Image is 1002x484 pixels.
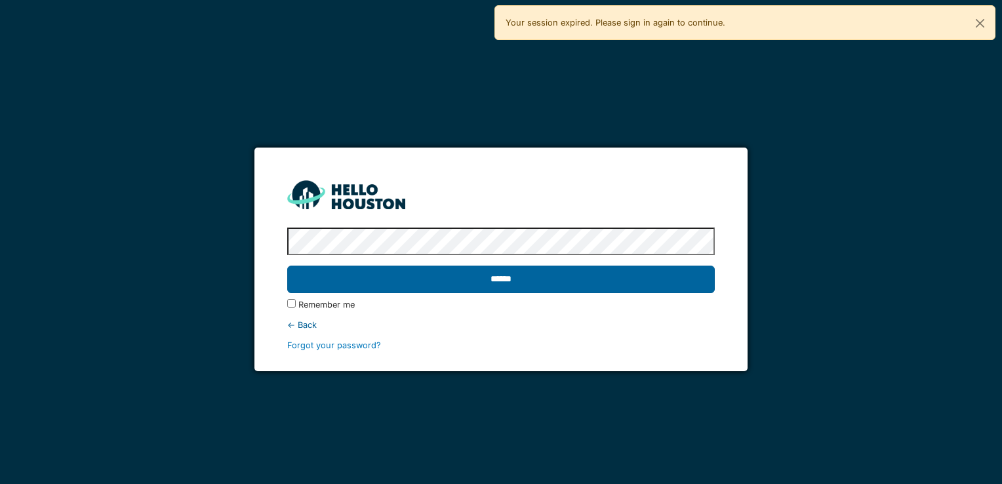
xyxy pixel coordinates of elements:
button: Close [965,6,995,41]
a: Forgot your password? [287,340,381,350]
div: ← Back [287,319,714,331]
div: Your session expired. Please sign in again to continue. [494,5,995,40]
label: Remember me [298,298,355,311]
img: HH_line-BYnF2_Hg.png [287,180,405,209]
